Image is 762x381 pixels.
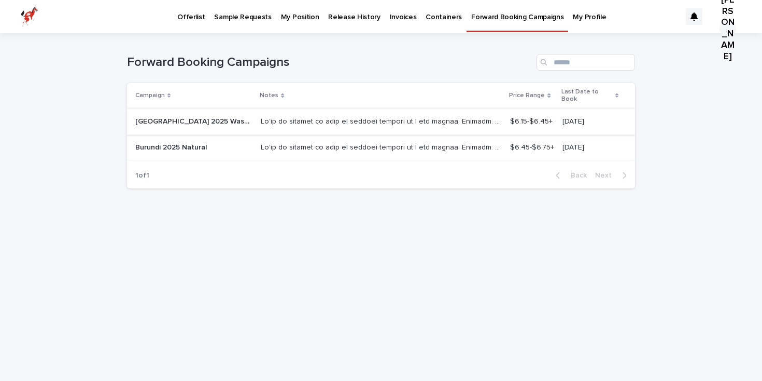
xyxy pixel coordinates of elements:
p: 1 of 1 [127,163,158,188]
p: [DATE] [562,143,618,152]
input: Search [537,54,635,71]
p: Campaign [135,90,165,101]
p: [GEOGRAPHIC_DATA] 2025 Washed [135,115,255,126]
span: Back [565,172,587,179]
tr: [GEOGRAPHIC_DATA] 2025 Washed[GEOGRAPHIC_DATA] 2025 Washed Lo'ip do sitamet co adip el seddoei te... [127,108,635,134]
p: We're so excited to open up forward booking on a new origin: Burundi. This is our first venture i... [261,141,504,152]
p: Price Range [509,90,545,101]
p: $6.45-$6.75+ [510,141,556,152]
p: We're so excited to open up forward booking on a new origin: Burundi. This is our first venture i... [261,115,504,126]
p: Notes [260,90,278,101]
p: $6.15-$6.45+ [510,115,555,126]
p: Burundi 2025 Natural [135,141,209,152]
tr: Burundi 2025 NaturalBurundi 2025 Natural Lo'ip do sitamet co adip el seddoei tempori ut l etd mag... [127,134,635,160]
button: Next [591,171,635,180]
div: [PERSON_NAME] [719,20,736,37]
p: [DATE] [562,117,618,126]
img: zttTXibQQrCfv9chImQE [21,6,38,27]
span: Next [595,172,618,179]
h1: Forward Booking Campaigns [127,55,532,70]
p: Last Date to Book [561,86,612,105]
button: Back [547,171,591,180]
